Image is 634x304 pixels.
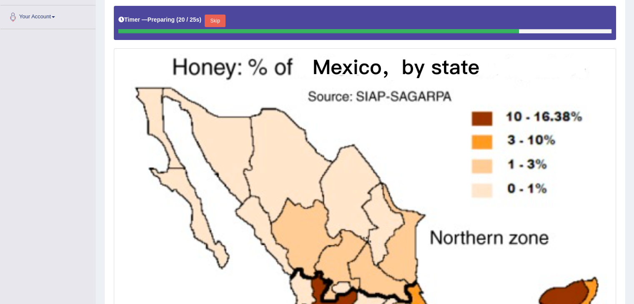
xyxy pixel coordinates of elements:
b: ) [199,16,201,23]
b: Preparing [148,16,175,23]
h5: Timer — [118,17,201,23]
b: 20 / 25s [178,16,200,23]
a: Your Account [0,5,95,26]
button: Skip [205,15,226,27]
b: ( [176,16,178,23]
